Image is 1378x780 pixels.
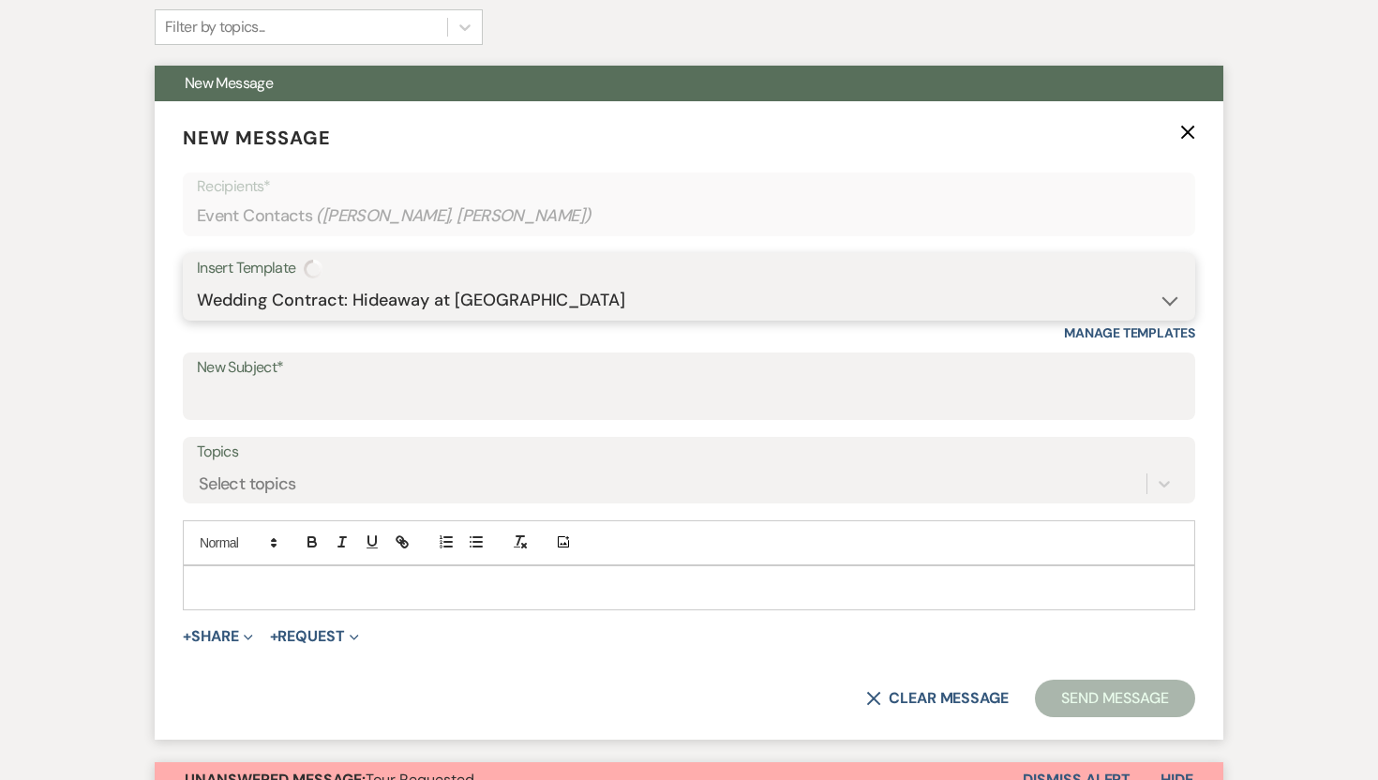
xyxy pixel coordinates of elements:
[183,629,253,644] button: Share
[197,174,1181,199] p: Recipients*
[304,260,322,278] img: loading spinner
[1064,324,1195,341] a: Manage Templates
[197,198,1181,234] div: Event Contacts
[270,629,278,644] span: +
[197,439,1181,466] label: Topics
[165,16,265,38] div: Filter by topics...
[197,255,1181,282] div: Insert Template
[866,691,1009,706] button: Clear message
[183,629,191,644] span: +
[199,471,296,496] div: Select topics
[183,126,331,150] span: New Message
[197,354,1181,382] label: New Subject*
[270,629,359,644] button: Request
[316,203,592,229] span: ( [PERSON_NAME], [PERSON_NAME] )
[185,73,273,93] span: New Message
[1035,680,1195,717] button: Send Message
